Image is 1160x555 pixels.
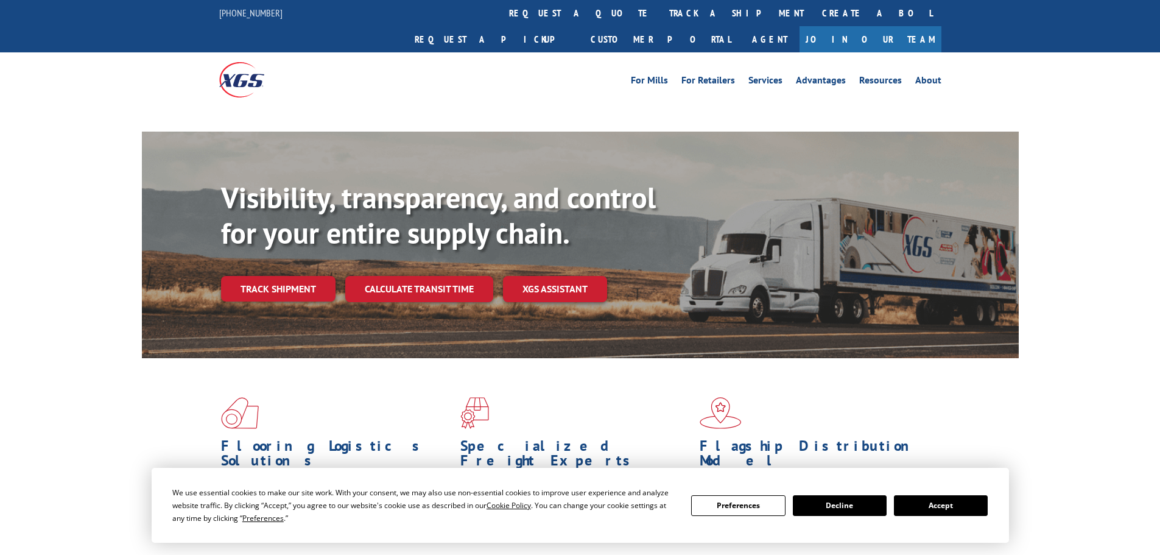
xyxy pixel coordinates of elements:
[152,468,1009,543] div: Cookie Consent Prompt
[700,397,742,429] img: xgs-icon-flagship-distribution-model-red
[221,276,336,302] a: Track shipment
[221,439,451,474] h1: Flooring Logistics Solutions
[242,513,284,523] span: Preferences
[915,76,941,89] a: About
[796,76,846,89] a: Advantages
[700,439,930,474] h1: Flagship Distribution Model
[859,76,902,89] a: Resources
[406,26,582,52] a: Request a pickup
[894,495,988,516] button: Accept
[582,26,740,52] a: Customer Portal
[221,179,656,252] b: Visibility, transparency, and control for your entire supply chain.
[748,76,782,89] a: Services
[345,276,493,302] a: Calculate transit time
[793,495,887,516] button: Decline
[221,397,259,429] img: xgs-icon-total-supply-chain-intelligence-red
[487,500,531,511] span: Cookie Policy
[460,439,691,474] h1: Specialized Freight Experts
[740,26,800,52] a: Agent
[219,7,283,19] a: [PHONE_NUMBER]
[631,76,668,89] a: For Mills
[800,26,941,52] a: Join Our Team
[503,276,607,302] a: XGS ASSISTANT
[691,495,785,516] button: Preferences
[460,397,489,429] img: xgs-icon-focused-on-flooring-red
[681,76,735,89] a: For Retailers
[172,486,677,525] div: We use essential cookies to make our site work. With your consent, we may also use non-essential ...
